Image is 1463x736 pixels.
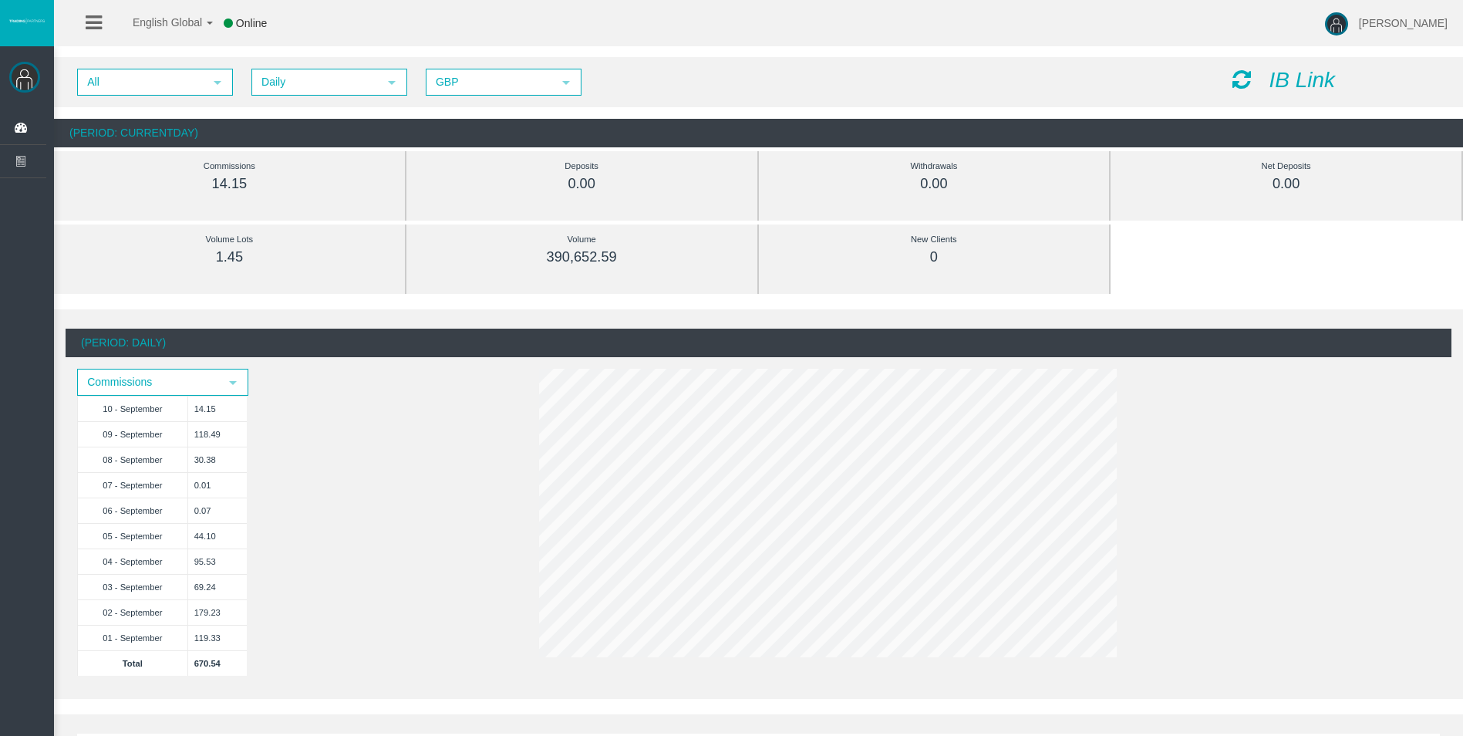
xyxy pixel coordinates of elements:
td: 670.54 [187,650,247,676]
td: 69.24 [187,574,247,599]
div: 1.45 [89,248,370,266]
span: English Global [113,16,202,29]
div: New Clients [794,231,1075,248]
td: 04 - September [78,549,188,574]
td: 0.07 [187,498,247,523]
img: user-image [1325,12,1348,35]
td: 02 - September [78,599,188,625]
td: 0.01 [187,472,247,498]
div: Commissions [89,157,370,175]
span: select [211,76,224,89]
span: All [79,70,204,94]
div: 390,652.59 [441,248,723,266]
div: Withdrawals [794,157,1075,175]
td: Total [78,650,188,676]
td: 01 - September [78,625,188,650]
span: select [386,76,398,89]
div: (Period: CurrentDay) [54,119,1463,147]
span: GBP [427,70,552,94]
div: 14.15 [89,175,370,193]
div: Volume [441,231,723,248]
div: Deposits [441,157,723,175]
div: (Period: Daily) [66,329,1451,357]
td: 09 - September [78,421,188,447]
td: 03 - September [78,574,188,599]
div: Volume Lots [89,231,370,248]
td: 07 - September [78,472,188,498]
div: 0.00 [1145,175,1427,193]
span: [PERSON_NAME] [1359,17,1448,29]
i: IB Link [1269,68,1335,92]
div: Net Deposits [1145,157,1427,175]
div: 0.00 [794,175,1075,193]
td: 06 - September [78,498,188,523]
td: 118.49 [187,421,247,447]
span: select [227,376,239,389]
span: select [560,76,572,89]
i: Reload Dashboard [1232,69,1251,90]
span: Commissions [79,370,219,394]
td: 05 - September [78,523,188,549]
div: 0.00 [441,175,723,193]
div: 0 [794,248,1075,266]
td: 30.38 [187,447,247,472]
td: 10 - September [78,396,188,421]
td: 95.53 [187,549,247,574]
td: 179.23 [187,599,247,625]
img: logo.svg [8,18,46,24]
td: 119.33 [187,625,247,650]
span: Daily [253,70,378,94]
td: 08 - September [78,447,188,472]
td: 44.10 [187,523,247,549]
span: Online [236,17,267,29]
td: 14.15 [187,396,247,421]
